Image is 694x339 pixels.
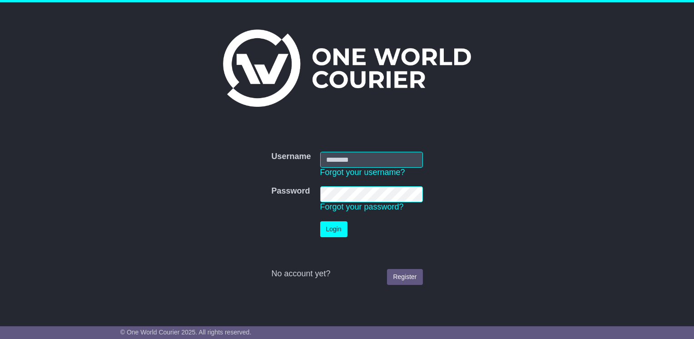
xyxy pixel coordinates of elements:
[120,329,252,336] span: © One World Courier 2025. All rights reserved.
[271,152,311,162] label: Username
[271,269,422,279] div: No account yet?
[387,269,422,285] a: Register
[320,168,405,177] a: Forgot your username?
[320,221,347,237] button: Login
[271,186,310,196] label: Password
[320,202,404,211] a: Forgot your password?
[223,30,471,107] img: One World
